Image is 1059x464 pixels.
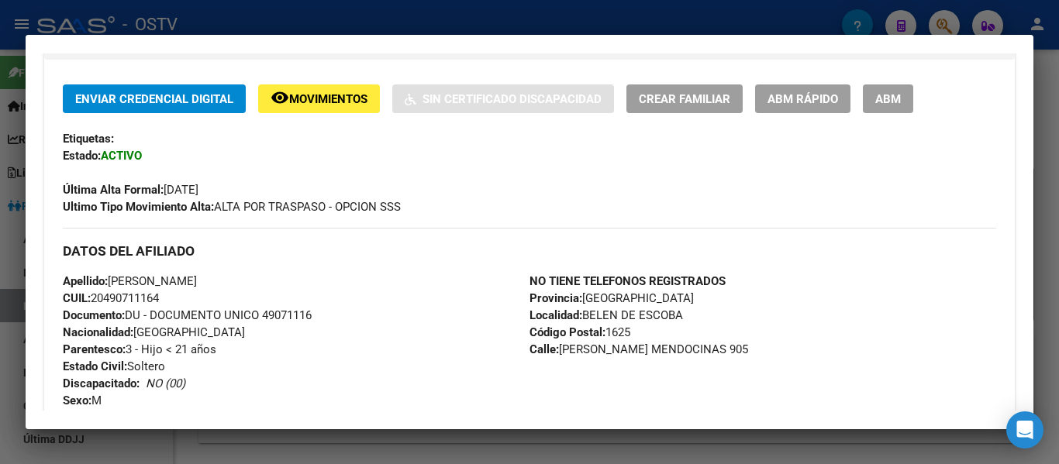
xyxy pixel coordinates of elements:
[392,84,614,113] button: Sin Certificado Discapacidad
[63,291,159,305] span: 20490711164
[258,84,380,113] button: Movimientos
[63,359,127,373] strong: Estado Civil:
[63,200,401,214] span: ALTA POR TRASPASO - OPCION SSS
[755,84,850,113] button: ABM Rápido
[63,394,102,407] span: M
[146,376,185,390] i: NO (00)
[63,183,198,197] span: [DATE]
[529,291,582,305] strong: Provincia:
[863,84,913,113] button: ABM
[529,342,748,356] span: [PERSON_NAME] MENDOCINAS 905
[63,132,114,146] strong: Etiquetas:
[63,200,214,214] strong: Ultimo Tipo Movimiento Alta:
[101,149,142,163] strong: ACTIVO
[626,84,743,113] button: Crear Familiar
[63,308,125,322] strong: Documento:
[529,308,582,322] strong: Localidad:
[63,274,197,288] span: [PERSON_NAME]
[63,84,246,113] button: Enviar Credencial Digital
[75,92,233,106] span: Enviar Credencial Digital
[63,149,101,163] strong: Estado:
[875,92,901,106] span: ABM
[271,88,289,107] mat-icon: remove_red_eye
[529,274,726,288] strong: NO TIENE TELEFONOS REGISTRADOS
[63,291,91,305] strong: CUIL:
[63,183,164,197] strong: Última Alta Formal:
[63,394,91,407] strong: Sexo:
[63,325,245,339] span: [GEOGRAPHIC_DATA]
[289,92,367,106] span: Movimientos
[63,308,312,322] span: DU - DOCUMENTO UNICO 49071116
[423,92,602,106] span: Sin Certificado Discapacidad
[63,242,996,259] h3: DATOS DEL AFILIADO
[63,325,133,339] strong: Nacionalidad:
[63,376,140,390] strong: Discapacitado:
[529,342,559,356] strong: Calle:
[529,325,630,339] span: 1625
[63,342,216,356] span: 3 - Hijo < 21 años
[639,92,730,106] span: Crear Familiar
[529,325,605,339] strong: Código Postal:
[63,359,165,373] span: Soltero
[529,308,683,322] span: BELEN DE ESCOBA
[63,342,126,356] strong: Parentesco:
[63,274,108,288] strong: Apellido:
[768,92,838,106] span: ABM Rápido
[529,291,694,305] span: [GEOGRAPHIC_DATA]
[1006,411,1043,449] div: Open Intercom Messenger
